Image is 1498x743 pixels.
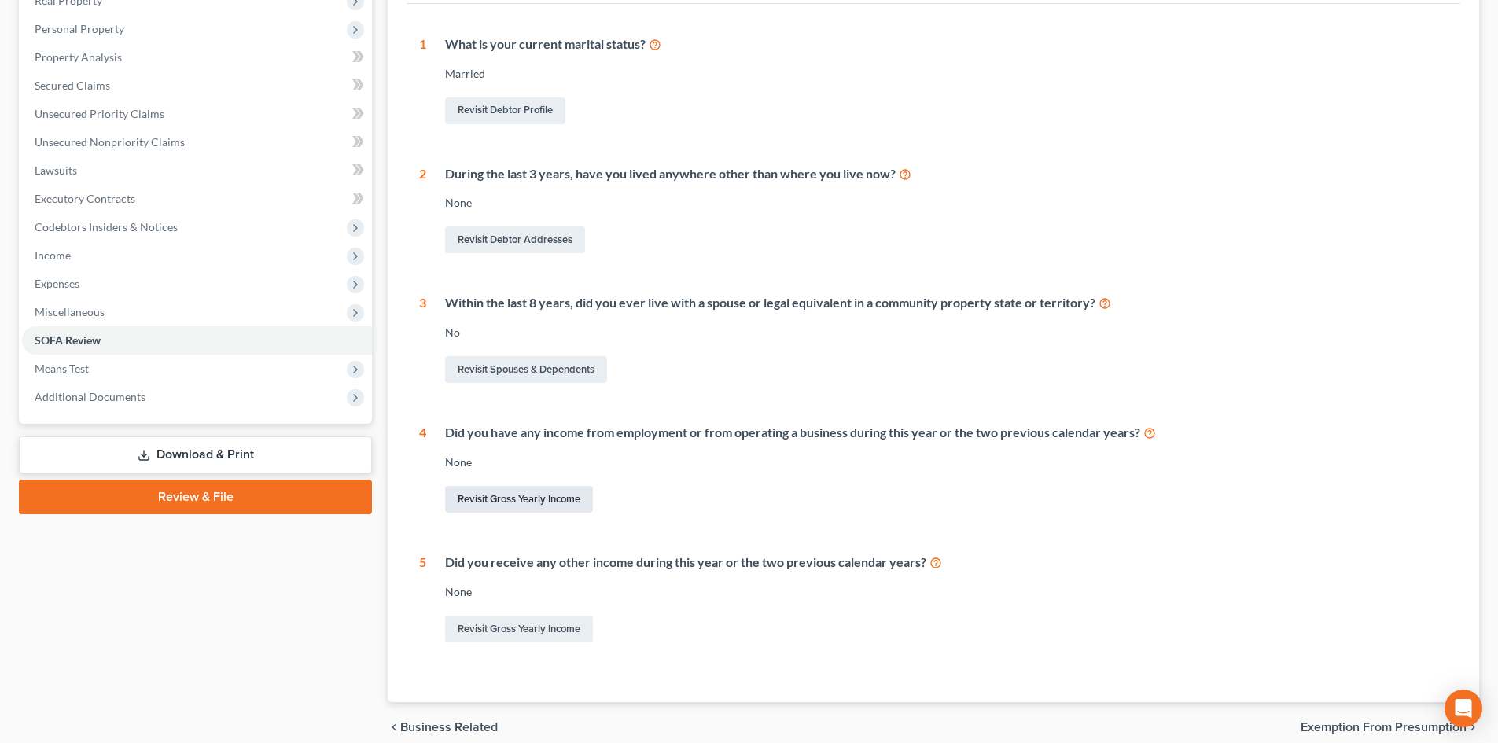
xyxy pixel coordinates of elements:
[35,362,89,375] span: Means Test
[1301,721,1479,734] button: Exemption from Presumption chevron_right
[388,721,498,734] button: chevron_left Business Related
[445,195,1448,211] div: None
[419,165,426,257] div: 2
[22,326,372,355] a: SOFA Review
[22,156,372,185] a: Lawsuits
[35,135,185,149] span: Unsecured Nonpriority Claims
[22,72,372,100] a: Secured Claims
[445,97,565,124] a: Revisit Debtor Profile
[445,35,1448,53] div: What is your current marital status?
[445,554,1448,572] div: Did you receive any other income during this year or the two previous calendar years?
[419,424,426,516] div: 4
[35,277,79,290] span: Expenses
[445,226,585,253] a: Revisit Debtor Addresses
[35,79,110,92] span: Secured Claims
[445,356,607,383] a: Revisit Spouses & Dependents
[445,486,593,513] a: Revisit Gross Yearly Income
[445,66,1448,82] div: Married
[22,43,372,72] a: Property Analysis
[388,721,400,734] i: chevron_left
[19,480,372,514] a: Review & File
[445,584,1448,600] div: None
[1445,690,1482,727] div: Open Intercom Messenger
[35,305,105,318] span: Miscellaneous
[445,616,593,642] a: Revisit Gross Yearly Income
[400,721,498,734] span: Business Related
[35,390,145,403] span: Additional Documents
[22,100,372,128] a: Unsecured Priority Claims
[35,107,164,120] span: Unsecured Priority Claims
[35,192,135,205] span: Executory Contracts
[445,325,1448,340] div: No
[445,294,1448,312] div: Within the last 8 years, did you ever live with a spouse or legal equivalent in a community prope...
[1467,721,1479,734] i: chevron_right
[35,22,124,35] span: Personal Property
[35,248,71,262] span: Income
[445,165,1448,183] div: During the last 3 years, have you lived anywhere other than where you live now?
[419,35,426,127] div: 1
[419,554,426,646] div: 5
[22,185,372,213] a: Executory Contracts
[445,454,1448,470] div: None
[445,424,1448,442] div: Did you have any income from employment or from operating a business during this year or the two ...
[1301,721,1467,734] span: Exemption from Presumption
[35,220,178,234] span: Codebtors Insiders & Notices
[419,294,426,386] div: 3
[35,50,122,64] span: Property Analysis
[22,128,372,156] a: Unsecured Nonpriority Claims
[35,333,101,347] span: SOFA Review
[19,436,372,473] a: Download & Print
[35,164,77,177] span: Lawsuits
